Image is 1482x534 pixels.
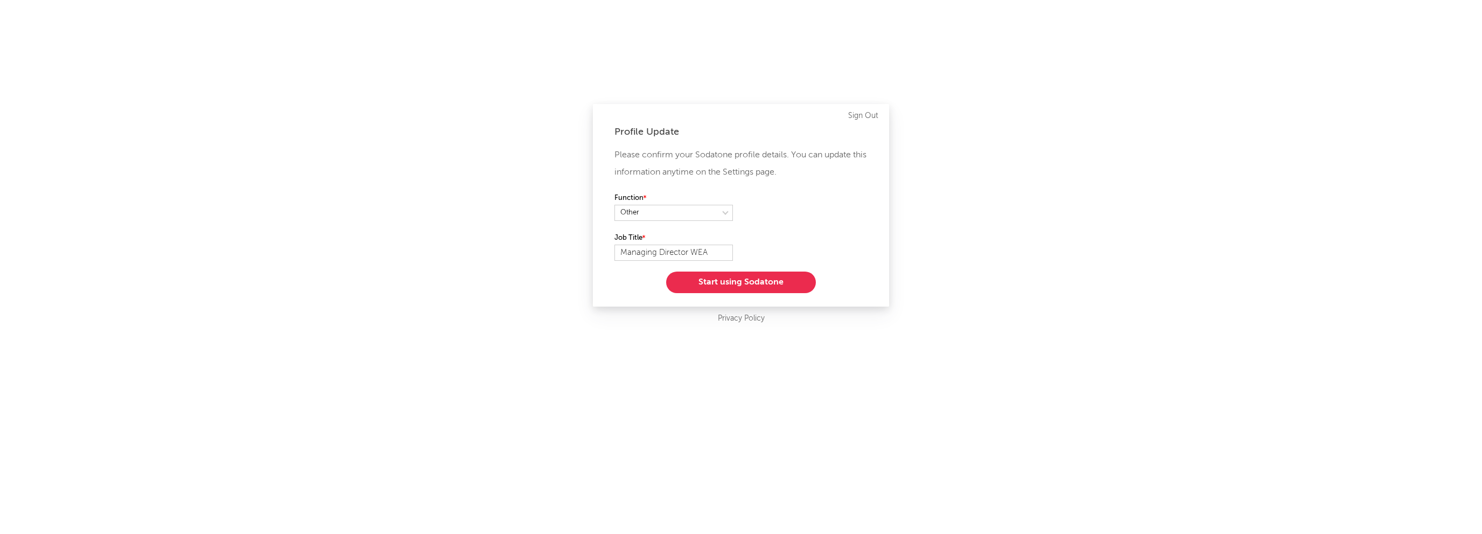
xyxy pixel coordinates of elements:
a: Sign Out [848,109,878,122]
div: Profile Update [614,126,868,138]
button: Start using Sodatone [666,272,816,293]
label: Function [614,192,733,205]
a: Privacy Policy [718,312,765,325]
label: Job Title [614,232,733,245]
p: Please confirm your Sodatone profile details. You can update this information anytime on the Sett... [614,147,868,181]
